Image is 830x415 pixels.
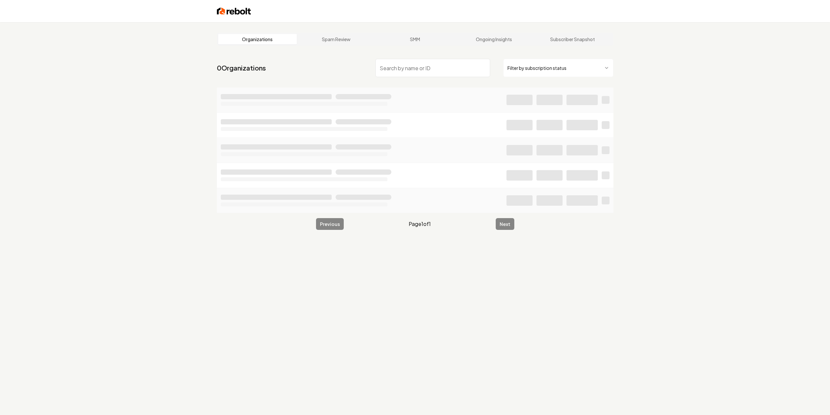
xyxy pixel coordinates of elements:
input: Search by name or ID [375,59,490,77]
a: 0Organizations [217,63,266,72]
a: Ongoing Insights [454,34,533,44]
a: Subscriber Snapshot [533,34,612,44]
span: Page 1 of 1 [409,220,431,228]
a: Organizations [218,34,297,44]
a: SMM [376,34,455,44]
a: Spam Review [297,34,376,44]
img: Rebolt Logo [217,7,251,16]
